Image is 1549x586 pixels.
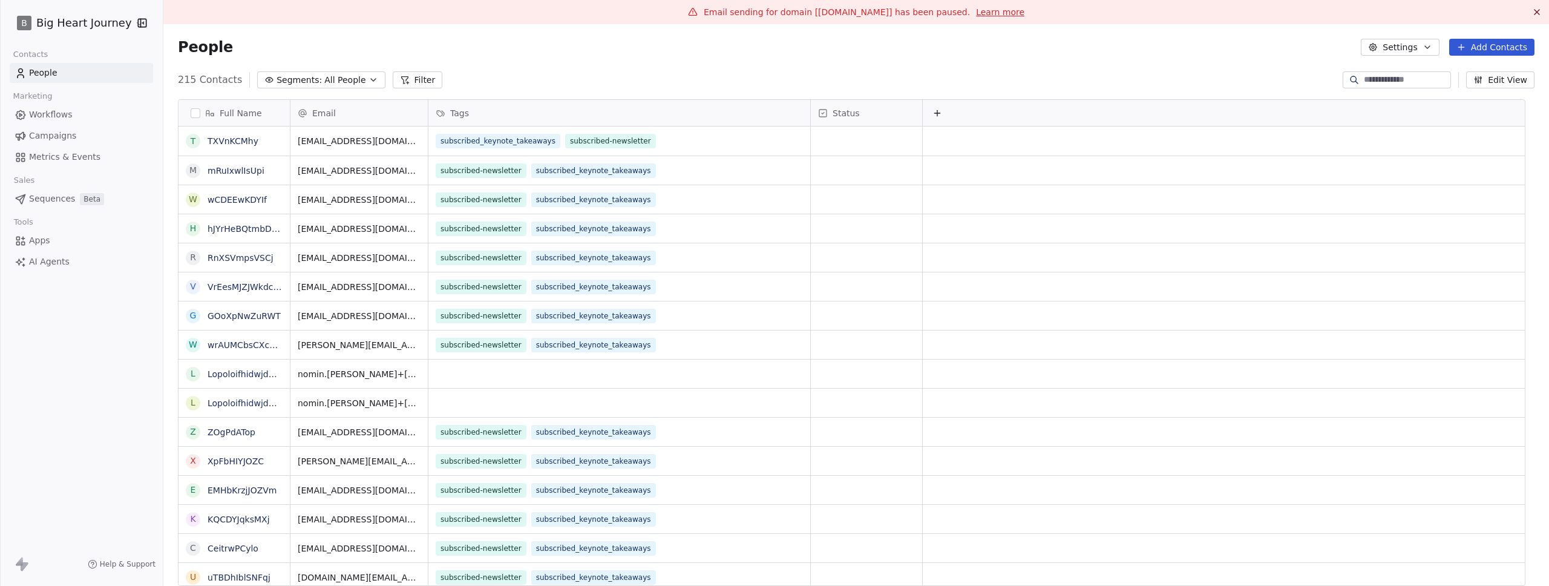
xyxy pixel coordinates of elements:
span: subscribed-newsletter [436,338,526,352]
div: Status [811,100,922,126]
span: subscribed-newsletter [436,251,526,265]
span: nomin.[PERSON_NAME]+[EMAIL_ADDRESS][DOMAIN_NAME] [298,397,421,409]
a: VrEesMJZJWkdcVNE [208,282,290,292]
span: subscribed-newsletter [436,541,526,556]
span: Status [833,107,860,119]
span: subscribed_keynote_takeaways [531,483,656,498]
span: Tags [450,107,469,119]
span: Email [312,107,336,119]
div: K [190,513,195,525]
span: subscribed_keynote_takeaways [531,512,656,527]
span: People [178,38,233,56]
a: CeitrwPCylo [208,544,258,553]
span: subscribed-newsletter [436,512,526,527]
button: Settings [1361,39,1439,56]
div: w [189,193,197,206]
span: subscribed_keynote_takeaways [531,454,656,469]
div: h [190,222,197,235]
span: People [29,67,57,79]
a: uTBDhIblSNFqj [208,573,270,582]
span: subscribed_keynote_takeaways [531,251,656,265]
div: R [190,251,196,264]
span: subscribed_keynote_takeaways [531,309,656,323]
span: Metrics & Events [29,151,100,163]
div: L [191,397,195,409]
div: X [190,455,196,467]
span: subscribed_keynote_takeaways [531,280,656,294]
a: AI Agents [10,252,153,272]
span: [EMAIL_ADDRESS][DOMAIN_NAME][PERSON_NAME] [298,223,421,235]
a: XpFbHIYJOZC [208,456,264,466]
div: L [191,367,195,380]
a: hJYrHeBQtmbDMVEl [208,224,292,234]
a: Help & Support [88,559,156,569]
div: Tags [428,100,810,126]
span: Beta [80,193,104,205]
div: T [191,135,196,148]
span: Big Heart Journey [36,15,132,31]
div: Z [190,426,196,438]
span: Segments: [277,74,322,87]
span: subscribed-newsletter [565,134,656,148]
span: [EMAIL_ADDRESS][DOMAIN_NAME] [298,542,421,555]
span: subscribed_keynote_takeaways [531,338,656,352]
span: [DOMAIN_NAME][EMAIL_ADDRESS][DOMAIN_NAME] [298,571,421,584]
span: subscribed-newsletter [436,483,526,498]
span: B [21,17,27,29]
span: subscribed_keynote_takeaways [531,541,656,556]
a: People [10,63,153,83]
div: C [190,542,196,555]
a: Lopoloifhidwjdwfefee fjedwjdwj ijwhfwdj wfiefwjdwd hwidjwidhwfhwidjiwj hjfhefjhwifhewfiwejj hfiwh... [208,369,773,379]
span: subscribed-newsletter [436,425,526,439]
span: Sequences [29,193,75,205]
button: Filter [393,71,443,88]
span: subscribed-newsletter [436,193,526,207]
div: u [190,571,196,584]
a: EMHbKrzjJOZVm [208,486,277,495]
a: wCDEEwKDYIf [208,195,267,205]
a: Metrics & Events [10,147,153,167]
a: Workflows [10,105,153,125]
span: [PERSON_NAME][EMAIL_ADDRESS][DOMAIN_NAME] [298,339,421,351]
span: [EMAIL_ADDRESS][DOMAIN_NAME] [298,426,421,438]
a: Apps [10,231,153,251]
span: subscribed_keynote_takeaways [531,570,656,585]
span: Campaigns [29,130,76,142]
a: RnXSVmpsVSCj [208,253,273,263]
span: subscribed-newsletter [436,570,526,585]
span: subscribed-newsletter [436,163,526,178]
span: Contacts [8,45,53,64]
span: [EMAIL_ADDRESS][DOMAIN_NAME] [298,513,421,525]
span: AI Agents [29,255,70,268]
a: SequencesBeta [10,189,153,209]
span: subscribed-newsletter [436,222,526,236]
div: G [190,309,197,322]
span: Tools [8,213,38,231]
a: wrAUMCbsCXcdsNt [208,340,289,350]
button: BBig Heart Journey [15,13,129,33]
span: [EMAIL_ADDRESS][DOMAIN_NAME] [298,135,421,147]
span: Help & Support [100,559,156,569]
div: E [191,484,196,496]
span: subscribed_keynote_takeaways [531,222,656,236]
span: [EMAIL_ADDRESS][DOMAIN_NAME] [298,252,421,264]
a: Learn more [976,6,1024,18]
span: subscribed-newsletter [436,309,526,323]
span: [EMAIL_ADDRESS][DOMAIN_NAME] [298,165,421,177]
span: subscribed_keynote_takeaways [531,163,656,178]
span: [PERSON_NAME][EMAIL_ADDRESS][PERSON_NAME][DOMAIN_NAME] [298,455,421,467]
a: GOoXpNwZuRWT [208,311,281,321]
span: Marketing [8,87,57,105]
span: nomin.[PERSON_NAME]+[EMAIL_ADDRESS][DOMAIN_NAME] [298,368,421,380]
a: ZOgPdATop [208,427,255,437]
span: [EMAIL_ADDRESS][DOMAIN_NAME] [298,310,421,322]
span: [EMAIL_ADDRESS][DOMAIN_NAME] [298,194,421,206]
span: subscribed_keynote_takeaways [436,134,560,148]
span: subscribed-newsletter [436,454,526,469]
span: Full Name [220,107,262,119]
span: subscribed_keynote_takeaways [531,193,656,207]
div: Email [290,100,428,126]
span: subscribed-newsletter [436,280,526,294]
a: Lopoloifhidwjdwfefee fjedwjdwj ijwhfwdj wfiefwjdwd hwidjwidhwfhwidjiwj hjfhefjhwifhewfiwejj hfiwh... [208,398,773,408]
span: Workflows [29,108,73,121]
